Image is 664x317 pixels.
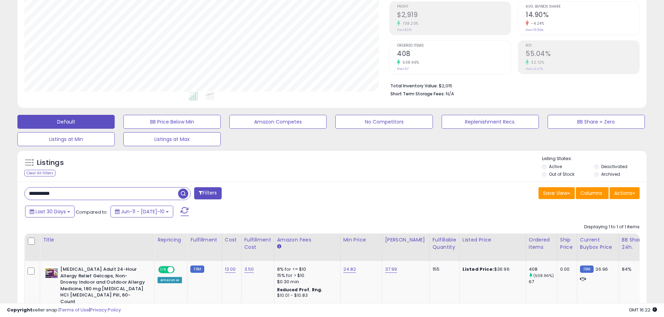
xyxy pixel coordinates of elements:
div: Ship Price [560,236,574,251]
button: Listings at Min [17,132,115,146]
div: Min Price [343,236,379,244]
div: Fulfillment Cost [244,236,271,251]
b: Short Term Storage Fees: [390,91,445,97]
a: 37.99 [385,266,397,273]
span: Ordered Items [397,44,511,48]
div: BB Share 24h. [622,236,647,251]
button: Save View [539,187,575,199]
span: Compared to: [76,209,108,215]
p: Listing States: [542,156,647,162]
h2: 14.90% [526,11,639,20]
div: 67 [529,279,557,285]
span: Avg. Buybox Share [526,5,639,9]
div: Amazon AI [158,277,182,283]
div: Repricing [158,236,184,244]
button: Last 30 Days [25,206,75,217]
li: $2,015 [390,81,634,89]
small: Prev: 41.47% [526,67,543,71]
img: 41x6XthII9L._SL40_.jpg [45,266,59,280]
button: Filters [194,187,221,199]
button: Amazon Competes [229,115,327,129]
a: 24.82 [343,266,356,273]
label: Active [549,164,562,169]
button: Columns [576,187,609,199]
div: 84% [622,266,645,272]
small: Prev: 15.56% [526,28,543,32]
div: Amazon Fees [277,236,337,244]
div: seller snap | | [7,307,121,314]
label: Deactivated [601,164,627,169]
div: Fulfillable Quantity [433,236,457,251]
button: Default [17,115,115,129]
button: BB Share = Zero [548,115,645,129]
button: Replenishment Recs. [442,115,539,129]
small: Prev: $361 [397,28,412,32]
span: ON [159,267,168,273]
div: $0.30 min [277,279,335,285]
h2: 55.04% [526,50,639,59]
span: Columns [580,190,602,197]
b: Reduced Prof. Rng. [277,287,323,293]
small: Amazon Fees. [277,244,281,250]
button: BB Price Below Min [123,115,221,129]
strong: Copyright [7,307,32,313]
span: 2025-08-10 16:22 GMT [629,307,657,313]
span: 36.96 [595,266,608,272]
label: Out of Stock [549,171,574,177]
a: Privacy Policy [90,307,121,313]
small: FBM [190,266,204,273]
div: Ordered Items [529,236,554,251]
a: 3.50 [244,266,254,273]
small: -4.24% [529,21,544,26]
div: Fulfillment [190,236,219,244]
a: 13.00 [225,266,236,273]
b: [MEDICAL_DATA] Adult 24-Hour Allergy Relief Gelcaps, Non-Drowsy Indoor and Outdoor Allergy Medici... [60,266,145,307]
span: Profit [397,5,511,9]
div: [PERSON_NAME] [385,236,427,244]
h5: Listings [37,158,64,168]
button: Jun-11 - [DATE]-10 [110,206,173,217]
h2: $2,919 [397,11,511,20]
span: OFF [174,267,185,273]
div: Cost [225,236,238,244]
small: FBM [580,266,594,273]
div: Current Buybox Price [580,236,616,251]
div: Title [43,236,152,244]
div: Displaying 1 to 1 of 1 items [584,224,640,230]
small: (508.96%) [533,273,554,278]
small: 708.20% [400,21,419,26]
div: Listed Price [463,236,523,244]
div: Clear All Filters [24,170,55,176]
div: 408 [529,266,557,272]
span: ROI [526,44,639,48]
small: Prev: 67 [397,67,409,71]
div: 0.00 [560,266,572,272]
button: No Competitors [335,115,433,129]
div: $10.01 - $10.83 [277,293,335,299]
div: 15% for > $10 [277,272,335,279]
h2: 408 [397,50,511,59]
span: Jun-11 - [DATE]-10 [121,208,165,215]
div: $36.96 [463,266,520,272]
label: Archived [601,171,620,177]
small: 32.72% [529,60,544,65]
button: Listings at Max [123,132,221,146]
div: 155 [433,266,454,272]
div: 8% for <= $10 [277,266,335,272]
b: Listed Price: [463,266,494,272]
span: Last 30 Days [36,208,66,215]
small: 508.96% [400,60,419,65]
button: Actions [610,187,640,199]
span: N/A [446,90,454,97]
a: Terms of Use [60,307,89,313]
b: Total Inventory Value: [390,83,438,89]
